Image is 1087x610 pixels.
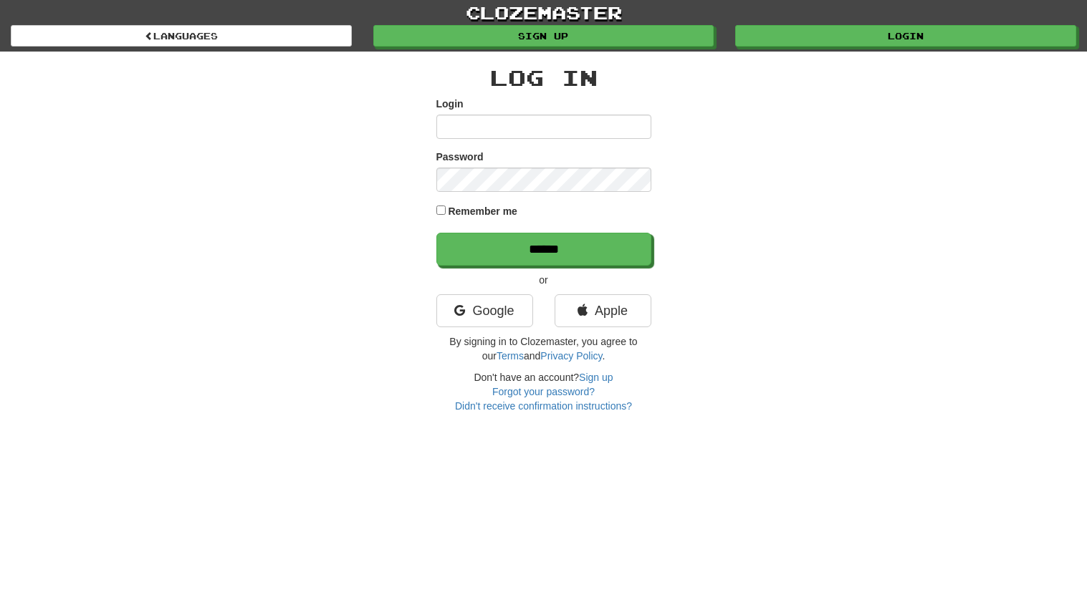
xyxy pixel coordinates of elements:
[540,350,602,362] a: Privacy Policy
[455,400,632,412] a: Didn't receive confirmation instructions?
[373,25,714,47] a: Sign up
[555,294,651,327] a: Apple
[436,334,651,363] p: By signing in to Clozemaster, you agree to our and .
[436,97,464,111] label: Login
[579,372,613,383] a: Sign up
[436,66,651,89] h2: Log In
[436,273,651,287] p: or
[497,350,524,362] a: Terms
[448,204,517,218] label: Remember me
[436,370,651,413] div: Don't have an account?
[735,25,1076,47] a: Login
[11,25,352,47] a: Languages
[492,386,595,397] a: Forgot your password?
[436,294,533,327] a: Google
[436,150,484,164] label: Password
